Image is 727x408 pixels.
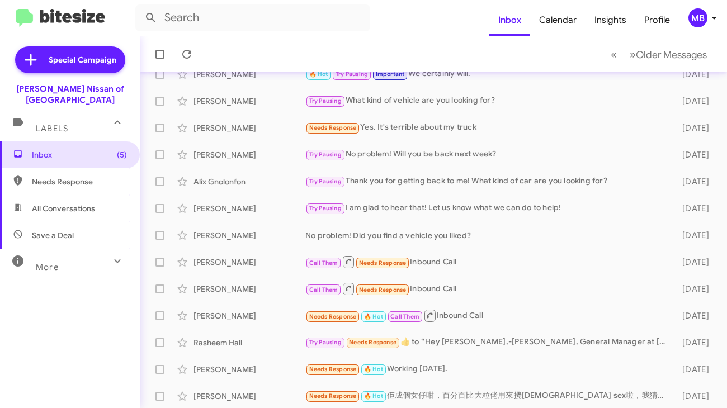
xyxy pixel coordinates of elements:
[193,391,305,402] div: [PERSON_NAME]
[193,203,305,214] div: [PERSON_NAME]
[305,230,672,241] div: No problem! Did you find a vehicle you liked?
[305,363,672,376] div: Working [DATE].
[604,43,624,66] button: Previous
[193,364,305,375] div: [PERSON_NAME]
[672,122,718,134] div: [DATE]
[349,339,396,346] span: Needs Response
[364,392,383,400] span: 🔥 Hot
[672,310,718,321] div: [DATE]
[489,4,530,36] a: Inbox
[309,286,338,293] span: Call Them
[636,49,707,61] span: Older Messages
[305,390,672,402] div: 佢成個女仔咁，百分百比大粒佬用來攪[DEMOGRAPHIC_DATA] sex啦，我猜最初一兩次忍讓為成名，後來變成厭悪成反抗而招來殺身之禍，太可憐了🙁
[586,4,635,36] a: Insights
[49,54,116,65] span: Special Campaign
[309,97,342,105] span: Try Pausing
[605,43,714,66] nav: Page navigation example
[32,176,127,187] span: Needs Response
[376,70,405,78] span: Important
[305,148,672,161] div: No problem! Will you be back next week?
[359,286,407,293] span: Needs Response
[309,313,357,320] span: Needs Response
[309,259,338,267] span: Call Them
[305,94,672,107] div: What kind of vehicle are you looking for?
[193,176,305,187] div: Alix Gnolonfon
[611,48,617,61] span: «
[305,68,672,80] div: We certainly will.
[336,70,368,78] span: Try Pausing
[305,282,672,296] div: Inbound Call
[15,46,125,73] a: Special Campaign
[359,259,407,267] span: Needs Response
[305,255,672,269] div: Inbound Call
[193,149,305,160] div: [PERSON_NAME]
[672,257,718,268] div: [DATE]
[672,149,718,160] div: [DATE]
[36,262,59,272] span: More
[309,151,342,158] span: Try Pausing
[193,96,305,107] div: [PERSON_NAME]
[117,149,127,160] span: (5)
[630,48,636,61] span: »
[193,310,305,321] div: [PERSON_NAME]
[309,178,342,185] span: Try Pausing
[309,124,357,131] span: Needs Response
[688,8,707,27] div: MB
[672,337,718,348] div: [DATE]
[309,205,342,212] span: Try Pausing
[309,70,328,78] span: 🔥 Hot
[309,366,357,373] span: Needs Response
[390,313,419,320] span: Call Them
[193,337,305,348] div: Rasheem Hall
[364,366,383,373] span: 🔥 Hot
[32,203,95,214] span: All Conversations
[32,149,127,160] span: Inbox
[309,392,357,400] span: Needs Response
[672,203,718,214] div: [DATE]
[305,121,672,134] div: Yes. It's terrible about my truck
[530,4,586,36] a: Calendar
[305,309,672,322] div: Inbound Call
[193,257,305,268] div: [PERSON_NAME]
[672,230,718,241] div: [DATE]
[305,175,672,188] div: Thank you for getting back to me! What kind of car are you looking for?
[193,230,305,241] div: [PERSON_NAME]
[635,4,679,36] a: Profile
[193,283,305,295] div: [PERSON_NAME]
[672,364,718,375] div: [DATE]
[305,336,672,349] div: ​👍​ to “ Hey [PERSON_NAME],-[PERSON_NAME], General Manager at [PERSON_NAME] Nissan of Norfolk che...
[672,69,718,80] div: [DATE]
[672,176,718,187] div: [DATE]
[36,124,68,134] span: Labels
[672,391,718,402] div: [DATE]
[679,8,715,27] button: MB
[193,69,305,80] div: [PERSON_NAME]
[672,283,718,295] div: [DATE]
[32,230,74,241] span: Save a Deal
[623,43,714,66] button: Next
[672,96,718,107] div: [DATE]
[309,339,342,346] span: Try Pausing
[193,122,305,134] div: [PERSON_NAME]
[135,4,370,31] input: Search
[305,202,672,215] div: I am glad to hear that! Let us know what we can do to help!
[364,313,383,320] span: 🔥 Hot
